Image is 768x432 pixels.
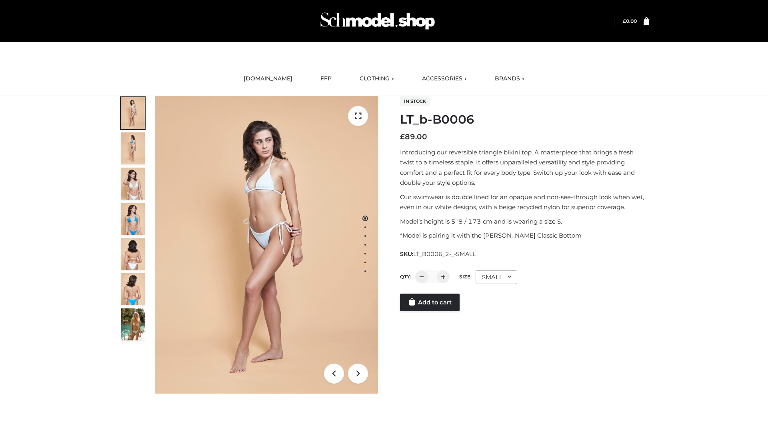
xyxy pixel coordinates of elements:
span: LT_B0006_2-_-SMALL [413,250,476,258]
p: *Model is pairing it with the [PERSON_NAME] Classic Bottom [400,230,649,241]
p: Introducing our reversible triangle bikini top. A masterpiece that brings a fresh twist to a time... [400,147,649,188]
label: Size: [459,274,472,280]
bdi: 89.00 [400,132,427,141]
span: £ [400,132,405,141]
a: BRANDS [489,70,530,88]
h1: LT_b-B0006 [400,112,649,127]
a: £0.00 [623,18,637,24]
img: ArielClassicBikiniTop_CloudNine_AzureSky_OW114ECO_1-scaled.jpg [121,97,145,129]
img: Schmodel Admin 964 [318,5,438,37]
img: ArielClassicBikiniTop_CloudNine_AzureSky_OW114ECO_1 [155,96,378,394]
span: £ [623,18,626,24]
p: Model’s height is 5 ‘8 / 173 cm and is wearing a size S. [400,216,649,227]
a: CLOTHING [354,70,400,88]
bdi: 0.00 [623,18,637,24]
span: In stock [400,96,430,106]
img: ArielClassicBikiniTop_CloudNine_AzureSky_OW114ECO_2-scaled.jpg [121,132,145,164]
a: ACCESSORIES [416,70,473,88]
a: Add to cart [400,294,460,311]
a: [DOMAIN_NAME] [238,70,298,88]
a: FFP [314,70,338,88]
img: ArielClassicBikiniTop_CloudNine_AzureSky_OW114ECO_8-scaled.jpg [121,273,145,305]
img: ArielClassicBikiniTop_CloudNine_AzureSky_OW114ECO_3-scaled.jpg [121,168,145,200]
span: SKU: [400,249,476,259]
p: Our swimwear is double lined for an opaque and non-see-through look when wet, even in our white d... [400,192,649,212]
img: Arieltop_CloudNine_AzureSky2.jpg [121,308,145,340]
label: QTY: [400,274,411,280]
img: ArielClassicBikiniTop_CloudNine_AzureSky_OW114ECO_4-scaled.jpg [121,203,145,235]
div: SMALL [476,270,517,284]
img: ArielClassicBikiniTop_CloudNine_AzureSky_OW114ECO_7-scaled.jpg [121,238,145,270]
